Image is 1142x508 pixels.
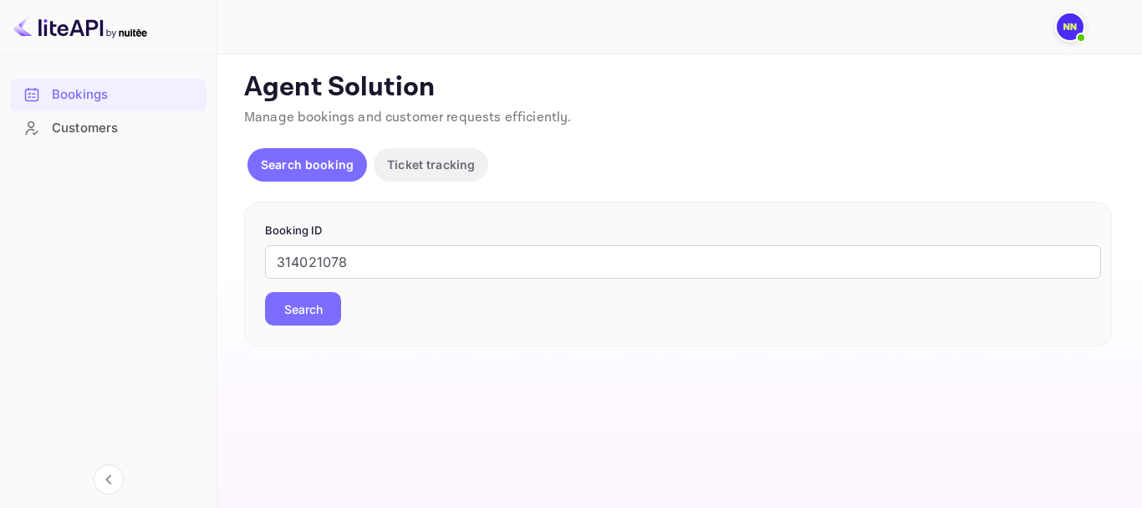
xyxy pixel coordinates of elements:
[52,85,198,105] div: Bookings
[10,79,206,110] a: Bookings
[265,223,1091,239] p: Booking ID
[13,13,147,40] img: LiteAPI logo
[387,156,475,173] p: Ticket tracking
[10,79,206,111] div: Bookings
[94,464,124,495] button: Collapse navigation
[52,119,198,138] div: Customers
[10,112,206,145] div: Customers
[265,292,341,326] button: Search
[244,109,572,126] span: Manage bookings and customer requests efficiently.
[1057,13,1083,40] img: N/A N/A
[244,71,1112,105] p: Agent Solution
[265,245,1101,279] input: Enter Booking ID (e.g., 63782194)
[261,156,354,173] p: Search booking
[10,112,206,143] a: Customers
